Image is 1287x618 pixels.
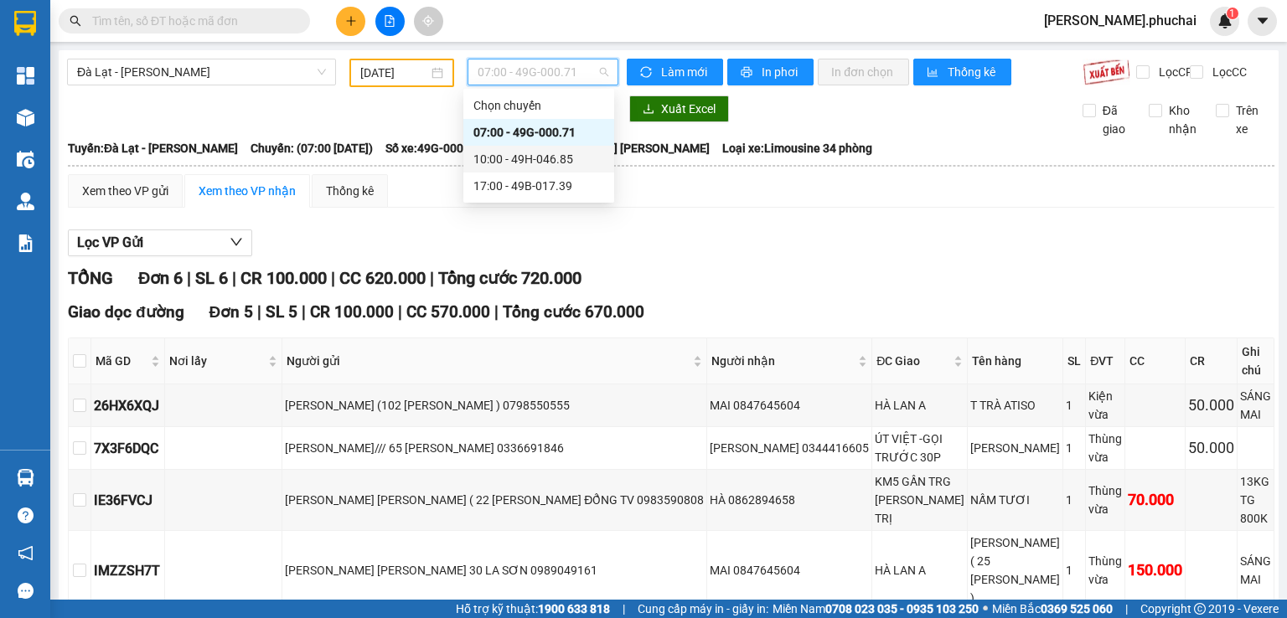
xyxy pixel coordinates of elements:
span: [PERSON_NAME].phuchai [1031,10,1210,31]
div: [PERSON_NAME] (102 [PERSON_NAME] ) 0798550555 [285,396,704,415]
span: | [232,268,236,288]
td: IMZZSH7T [91,531,165,610]
img: dashboard-icon [17,67,34,85]
div: Thùng vừa [1088,552,1122,589]
div: T TRÀ ATISO [970,396,1060,415]
div: Thùng vừa [1088,482,1122,518]
span: | [494,302,499,322]
button: In đơn chọn [818,59,909,85]
input: 09/08/2025 [360,64,427,82]
img: warehouse-icon [17,469,34,487]
span: Miền Bắc [992,600,1113,618]
span: ⚪️ [983,605,988,612]
div: MAI 0847645604 [710,396,869,415]
button: bar-chartThống kê [913,59,1011,85]
span: Miền Nam [773,600,979,618]
img: warehouse-icon [17,193,34,210]
button: syncLàm mới [627,59,723,85]
div: 1 [1066,439,1083,457]
img: 9k= [1083,59,1130,85]
span: Người nhận [711,352,855,370]
div: 70.000 [1128,488,1182,512]
div: [PERSON_NAME] [970,439,1060,457]
strong: 0708 023 035 - 0935 103 250 [825,602,979,615]
span: Lọc VP Gửi [77,232,143,253]
span: Thống kê [948,63,998,81]
div: 26HX6XQJ [94,395,162,416]
span: 1 [1229,8,1235,19]
span: CR 100.000 [310,302,394,322]
strong: 0369 525 060 [1041,602,1113,615]
th: SL [1063,338,1086,384]
div: IMZZSH7T [94,560,162,581]
span: aim [422,15,434,27]
span: | [331,268,335,288]
span: SL 5 [266,302,297,322]
div: 1 [1066,396,1083,415]
span: CC 620.000 [339,268,426,288]
div: HÀ 0862894658 [710,491,869,509]
input: Tìm tên, số ĐT hoặc mã đơn [92,12,290,30]
td: 7X3F6DQC [91,427,165,470]
div: 50.000 [1188,394,1234,417]
button: printerIn phơi [727,59,814,85]
span: Nơi lấy [169,352,265,370]
span: search [70,15,81,27]
span: plus [345,15,357,27]
div: 10:00 - 49H-046.85 [473,150,604,168]
img: solution-icon [17,234,34,252]
span: Đã giao [1096,101,1137,138]
span: Đà Lạt - Gia Lai [77,59,326,85]
span: 07:00 - 49G-000.71 [478,59,609,85]
div: [PERSON_NAME] 0344416605 [710,439,869,457]
button: caret-down [1248,7,1277,36]
div: 13KG TG 800K [1240,472,1271,528]
span: notification [18,545,34,561]
div: IE36FVCJ [94,490,162,511]
span: Trên xe [1229,101,1270,138]
button: Lọc VP Gửi [68,229,252,256]
th: ĐVT [1086,338,1125,384]
span: | [187,268,191,288]
span: | [430,268,434,288]
span: Tổng cước 720.000 [438,268,581,288]
span: CC 570.000 [406,302,490,322]
div: 7X3F6DQC [94,438,162,459]
span: caret-down [1255,13,1270,28]
img: warehouse-icon [17,151,34,168]
span: copyright [1194,603,1206,615]
strong: 1900 633 818 [538,602,610,615]
div: [PERSON_NAME] ( 25 [PERSON_NAME] ) [970,533,1060,607]
span: sync [640,66,654,80]
span: Cung cấp máy in - giấy in: [638,600,768,618]
th: Ghi chú [1238,338,1274,384]
button: downloadXuất Excel [629,95,729,122]
div: HÀ LAN A [875,561,964,579]
span: ĐC Giao [876,352,950,370]
div: Thống kê [326,182,374,200]
span: bar-chart [927,66,941,80]
img: logo-vxr [14,11,36,36]
span: question-circle [18,507,34,523]
td: IE36FVCJ [91,470,165,531]
th: CC [1125,338,1186,384]
div: HÀ LAN A [875,396,964,415]
span: SL 6 [195,268,228,288]
div: 17:00 - 49B-017.39 [473,177,604,195]
div: Xem theo VP gửi [82,182,168,200]
span: printer [741,66,755,80]
div: Kiện vừa [1088,387,1122,424]
span: download [643,103,654,116]
span: | [398,302,402,322]
div: 1 [1066,491,1083,509]
span: Chuyến: (07:00 [DATE]) [251,139,373,157]
div: Thùng vừa [1088,430,1122,466]
sup: 1 [1227,8,1238,19]
div: MAI 0847645604 [710,561,869,579]
img: icon-new-feature [1217,13,1233,28]
span: | [302,302,306,322]
td: 26HX6XQJ [91,384,165,427]
span: Làm mới [661,63,710,81]
div: Chọn chuyến [473,96,604,115]
div: ÚT VIỆT -GỌI TRƯỚC 30P [875,430,964,466]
